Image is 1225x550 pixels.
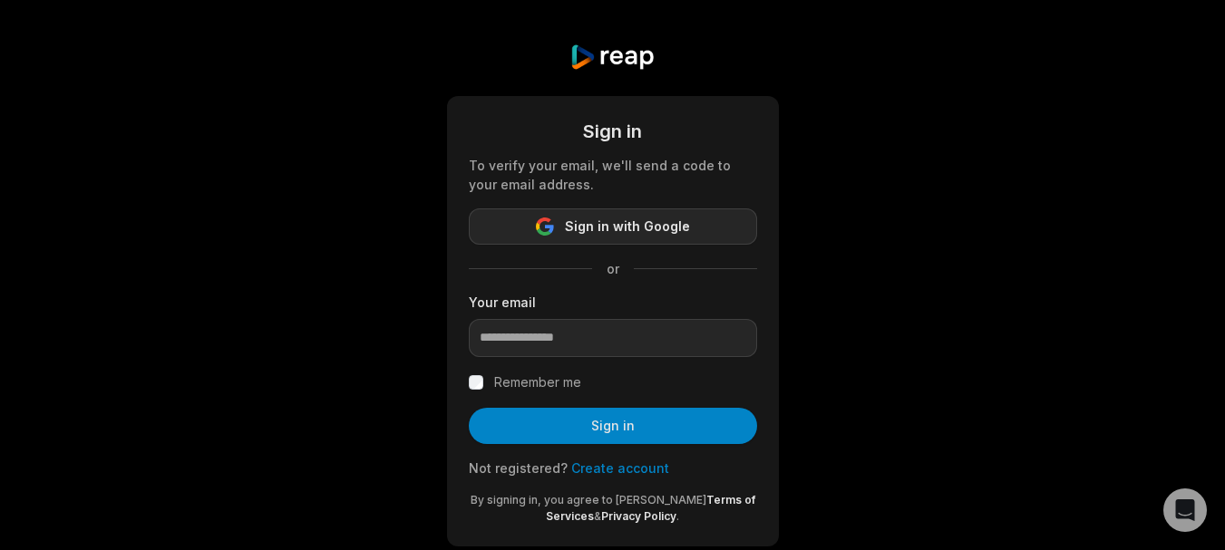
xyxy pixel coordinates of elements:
label: Your email [469,293,757,312]
span: Sign in with Google [565,216,690,237]
a: Create account [571,460,669,476]
span: . [676,509,679,523]
span: By signing in, you agree to [PERSON_NAME] [471,493,706,507]
span: or [592,259,634,278]
button: Sign in with Google [469,208,757,245]
a: Privacy Policy [601,509,676,523]
img: reap [569,43,656,71]
div: Sign in [469,118,757,145]
button: Sign in [469,408,757,444]
a: Terms of Services [546,493,755,523]
label: Remember me [494,371,581,393]
div: To verify your email, we'll send a code to your email address. [469,156,757,194]
div: Open Intercom Messenger [1163,488,1207,532]
span: & [594,509,601,523]
span: Not registered? [469,460,568,476]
